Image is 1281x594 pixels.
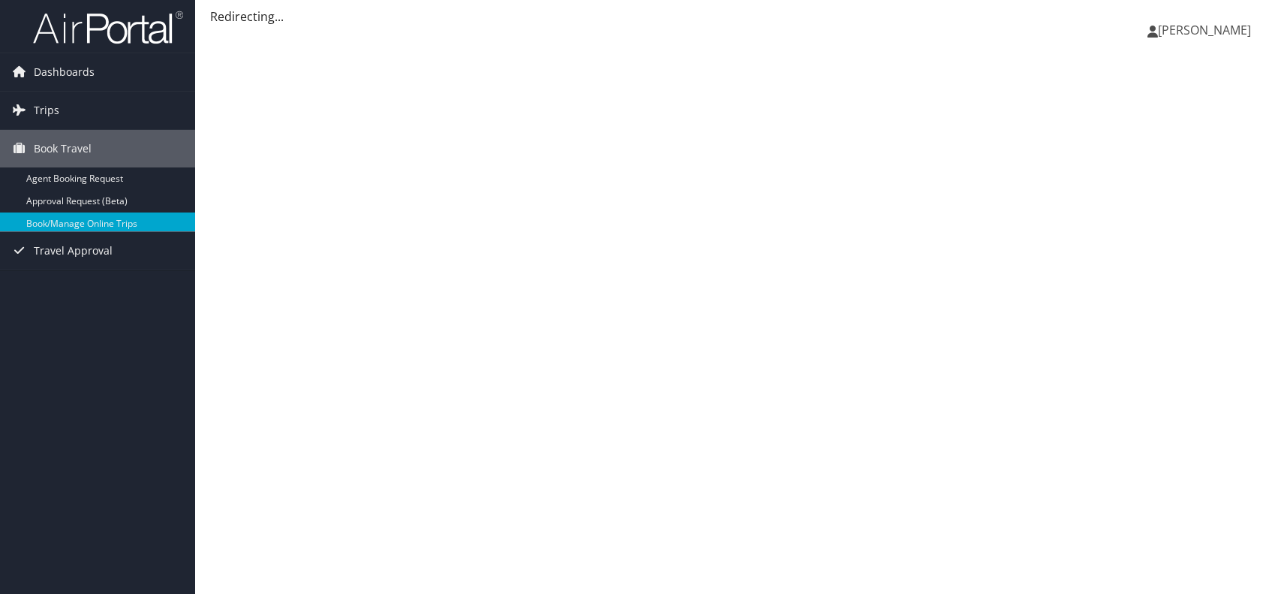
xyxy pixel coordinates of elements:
img: airportal-logo.png [33,10,183,45]
span: Dashboards [34,53,95,91]
div: Redirecting... [210,8,1266,26]
span: Travel Approval [34,232,113,270]
span: Trips [34,92,59,129]
a: [PERSON_NAME] [1147,8,1266,53]
span: Book Travel [34,130,92,167]
span: [PERSON_NAME] [1158,22,1251,38]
